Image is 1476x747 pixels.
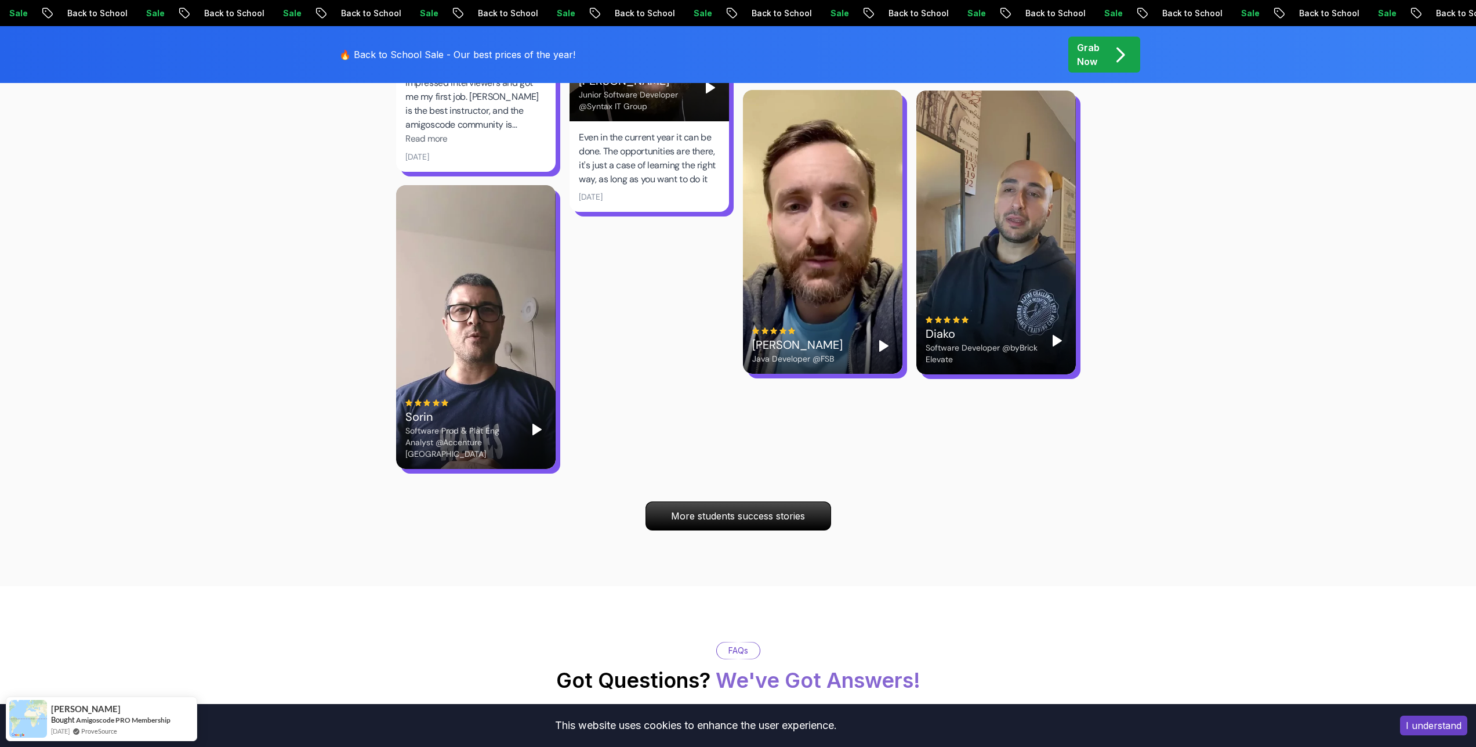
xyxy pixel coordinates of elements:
[579,131,720,186] div: Even in the current year it can be done. The opportunities are there, it's just a case of learnin...
[51,704,121,714] span: [PERSON_NAME]
[466,8,503,19] p: Sale
[645,501,831,531] a: More students success stories
[51,726,70,736] span: [DATE]
[405,132,448,146] button: Read more
[405,151,429,163] div: [DATE]
[752,353,843,365] div: Java Developer @FSB
[1150,8,1187,19] p: Sale
[1400,716,1467,735] button: Accept cookies
[716,667,920,693] span: We've Got Answers!
[646,502,831,530] p: More students success stories
[661,8,739,19] p: Back to School
[926,326,1039,342] div: Diako
[1048,331,1067,350] button: Play
[1424,8,1461,19] p: Sale
[1013,8,1050,19] p: Sale
[875,337,893,355] button: Play
[1077,41,1100,68] p: Grab Now
[728,645,748,656] p: FAQs
[563,701,914,717] p: Everything you need to know about getting started with Amigoscode Pro
[701,78,720,97] button: Play
[329,8,366,19] p: Sale
[752,337,843,353] div: [PERSON_NAME]
[524,8,603,19] p: Back to School
[1287,8,1324,19] p: Sale
[405,409,518,425] div: Sorin
[55,8,92,19] p: Sale
[556,669,920,692] h2: Got Questions?
[579,191,603,203] div: [DATE]
[9,713,1383,738] div: This website uses cookies to enhance the user experience.
[934,8,1013,19] p: Back to School
[192,8,229,19] p: Sale
[76,716,171,724] a: Amigoscode PRO Membership
[405,425,518,460] div: Software Prod & Plat Eng Analyst @Accenture [GEOGRAPHIC_DATA]
[339,48,575,62] p: 🔥 Back to School Sale - Our best prices of the year!
[51,715,75,724] span: Bought
[797,8,876,19] p: Back to School
[250,8,329,19] p: Back to School
[1071,8,1150,19] p: Back to School
[1345,8,1424,19] p: Back to School
[9,700,47,738] img: provesource social proof notification image
[739,8,777,19] p: Sale
[579,89,692,112] div: Junior Software Developer @Syntax IT Group
[113,8,192,19] p: Back to School
[528,420,546,439] button: Play
[387,8,466,19] p: Back to School
[603,8,640,19] p: Sale
[876,8,913,19] p: Sale
[926,342,1039,365] div: Software Developer @byBrick Elevate
[405,133,448,145] span: Read more
[1208,8,1287,19] p: Back to School
[81,726,117,736] a: ProveSource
